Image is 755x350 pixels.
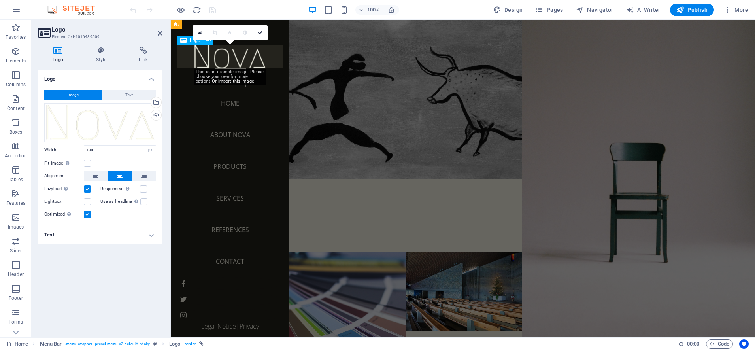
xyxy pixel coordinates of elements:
[176,5,185,15] button: Click here to leave preview mode and continue editing
[199,342,204,346] i: This element is linked
[626,6,661,14] span: AI Writer
[6,339,28,349] a: Click to cancel selection. Double-click to open Pages
[119,147,351,227] a: AboutNOVA
[124,47,162,63] h4: Link
[490,4,526,16] button: Design
[6,200,25,206] p: Features
[355,5,383,15] button: 100%
[169,339,180,349] span: Click to select. Double-click to edit
[679,339,700,349] h6: Session time
[7,105,25,112] p: Content
[490,4,526,16] div: Design (Ctrl+Alt+Y)
[720,4,751,16] button: More
[40,339,62,349] span: Click to select. Double-click to edit
[367,5,380,15] h6: 100%
[65,339,150,349] span: . menu-wrapper .preset-menu-v2-default .sticky
[9,129,23,135] p: Boxes
[44,148,84,152] label: Width
[223,25,238,40] a: Blur
[192,5,201,15] button: reload
[183,339,196,349] span: . center
[38,47,81,63] h4: Logo
[532,4,566,16] button: Pages
[9,295,23,301] p: Footer
[44,159,84,168] label: Fit image
[153,342,157,346] i: This element is a customizable preset
[44,184,84,194] label: Lazyload
[573,4,617,16] button: Navigator
[52,33,147,40] h3: Element #ed-1016489509
[710,339,729,349] span: Code
[8,271,24,278] p: Header
[493,6,523,14] span: Design
[45,5,105,15] img: Editor Logo
[670,4,714,16] button: Publish
[535,6,563,14] span: Pages
[5,153,27,159] p: Accordion
[44,90,102,100] button: Image
[44,210,84,219] label: Optimized
[676,6,708,14] span: Publish
[687,339,699,349] span: 00 00
[68,90,79,100] span: Image
[9,176,23,183] p: Tables
[388,6,395,13] i: On resize automatically adjust zoom level to fit chosen device.
[6,81,26,88] p: Columns
[253,25,268,40] a: Confirm ( Ctrl ⏎ )
[190,38,200,43] span: Logo
[693,341,694,347] span: :
[81,47,125,63] h4: Style
[10,248,22,254] p: Slider
[44,197,84,206] label: Lightbox
[6,34,26,40] p: Favorites
[623,4,664,16] button: AI Writer
[8,224,24,230] p: Images
[100,197,140,206] label: Use as headline
[40,339,204,349] nav: breadcrumb
[38,225,162,244] h4: Text
[739,339,749,349] button: Usercentrics
[9,319,23,325] p: Forms
[125,90,133,100] span: Text
[102,90,156,100] button: Text
[212,79,254,84] a: Or import this image
[100,184,140,194] label: Responsive
[6,58,26,64] p: Elements
[52,26,162,33] h2: Logo
[44,103,156,142] div: logo.png
[208,25,223,40] a: Crop mode
[576,6,613,14] span: Navigator
[38,70,162,84] h4: Logo
[706,339,733,349] button: Code
[194,69,266,85] div: This is an example image. Please choose your own for more options.
[193,25,208,40] a: Select files from the file manager, stock photos, or upload file(s)
[238,25,253,40] a: Greyscale
[192,6,201,15] i: Reload page
[723,6,748,14] span: More
[44,171,84,181] label: Alignment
